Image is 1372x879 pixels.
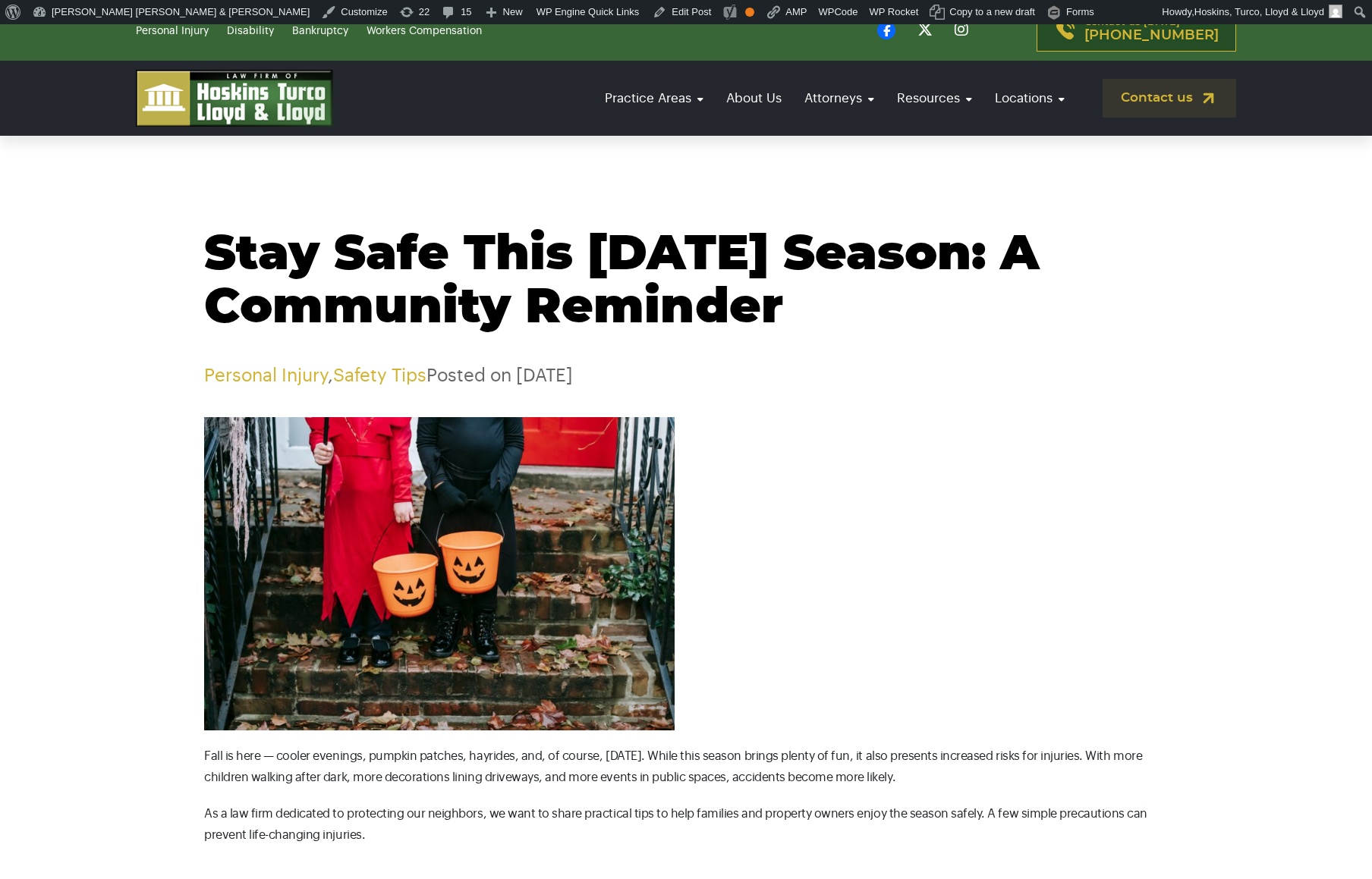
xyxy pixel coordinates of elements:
[204,808,1147,841] span: As a law firm dedicated to protecting our neighbors, we want to share practical tips to help fami...
[1103,79,1236,118] a: Contact us
[987,77,1072,120] a: Locations
[745,8,754,17] div: OK
[719,77,789,120] a: About Us
[1084,17,1219,43] p: Contact us [DATE]
[889,77,980,120] a: Resources
[1194,6,1324,17] span: Hoskins, Turco, Lloyd & Lloyd
[204,365,1168,387] p: , Posted on [DATE]
[292,26,348,36] a: Bankruptcy
[136,70,333,127] img: logo
[597,77,711,120] a: Practice Areas
[367,26,482,36] a: Workers Compensation
[204,750,1142,783] span: Fall is here — cooler evenings, pumpkin patches, hayrides, and, of course, [DATE]. While this sea...
[333,366,426,385] a: Safety Tips
[1037,9,1236,52] a: Contact us [DATE][PHONE_NUMBER]
[1084,28,1219,43] span: [PHONE_NUMBER]
[204,366,328,385] a: Personal Injury
[136,26,209,36] a: Personal Injury
[204,228,1168,334] h1: Stay Safe This [DATE] Season: A Community Reminder
[227,26,274,36] a: Disability
[797,77,882,120] a: Attorneys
